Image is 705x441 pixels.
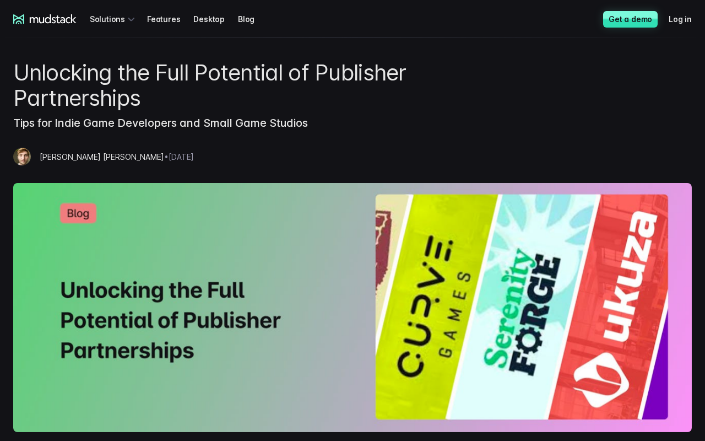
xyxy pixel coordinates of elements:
a: Log in [669,9,705,29]
h1: Unlocking the Full Potential of Publisher Partnerships [13,60,410,111]
span: • [DATE] [164,152,194,162]
a: Blog [238,9,268,29]
h3: Tips for Indie Game Developers and Small Game Studios [13,111,410,130]
img: Mazze Whiteley [13,148,31,165]
a: Get a demo [603,11,658,28]
span: [PERSON_NAME] [PERSON_NAME] [40,152,164,162]
div: Solutions [90,9,138,29]
a: Desktop [193,9,238,29]
a: mudstack logo [13,14,77,24]
a: Features [147,9,193,29]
